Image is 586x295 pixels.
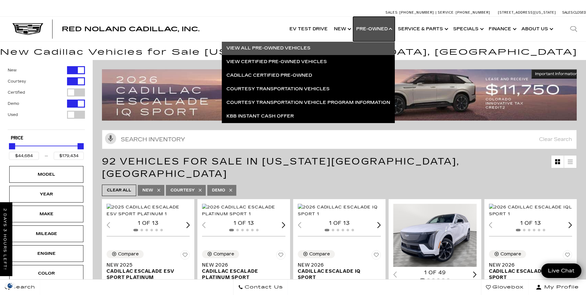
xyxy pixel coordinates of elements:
img: 2025 Cadillac Escalade ESV Sport Platinum 1 [107,204,191,217]
span: Service: [438,11,455,15]
span: Courtesy [171,186,195,194]
div: Engine [31,250,62,257]
a: Red Noland Cadillac, Inc. [62,26,200,32]
div: EngineEngine [9,245,83,262]
div: Make [31,211,62,217]
span: Important Information [535,71,578,76]
img: Cadillac Dark Logo with Cadillac White Text [12,23,43,35]
img: Opt-Out Icon [3,282,17,289]
div: 1 / 2 [107,204,191,217]
div: Price [9,141,84,160]
div: Year [31,191,62,198]
div: ModelModel [9,166,83,183]
section: Click to Open Cookie Consent Modal [3,282,17,289]
div: Next slide [568,222,572,228]
img: 2026 Cadillac ESCALADE IQ Sport 1 [298,204,382,217]
a: Specials [450,17,486,41]
span: Cadillac ESCALADE IQ Sport [298,268,376,280]
a: View All Pre-Owned Vehicles [222,41,395,55]
img: 2025 Cadillac ESCALADE IQ Sport 1 1 [393,204,477,267]
span: Sales: [562,11,573,15]
div: Compare [309,251,330,257]
a: About Us [518,17,555,41]
div: 1 of 13 [202,220,285,227]
span: Glovebox [491,283,524,292]
input: Search Inventory [102,130,577,149]
a: Courtesy Transportation Vehicles [222,82,395,96]
div: MakeMake [9,206,83,222]
input: Minimum [9,152,39,160]
div: Search [561,17,586,41]
span: Demo [212,186,225,194]
div: 1 of 13 [489,220,572,227]
span: [PHONE_NUMBER] [456,11,490,15]
span: Red Noland Cadillac, Inc. [62,25,200,33]
img: 2509-September-FOM-Escalade-IQ-Lease9 [102,69,581,121]
svg: Click to toggle on voice search [105,133,116,144]
button: Compare Vehicle [202,250,239,258]
img: 2026 Cadillac ESCALADE IQL Sport 1 [489,204,573,217]
span: Cadillac Escalade ESV Sport Platinum [107,268,185,280]
a: Service: [PHONE_NUMBER] [436,11,492,14]
div: Next slide [186,222,190,228]
span: Contact Us [243,283,283,292]
img: 2026 Cadillac Escalade Platinum Sport 1 [202,204,286,217]
div: Filter by Vehicle Type [8,66,85,130]
a: Cadillac Certified Pre-Owned [222,69,395,82]
div: 1 / 2 [202,204,286,217]
span: Search [10,283,35,292]
span: My Profile [542,283,579,292]
a: Sales: [PHONE_NUMBER] [386,11,436,14]
a: Courtesy Transportation Vehicle Program Information [222,96,395,109]
div: Next slide [377,222,381,228]
a: Contact Us [233,280,288,295]
span: New [142,186,153,194]
span: [PHONE_NUMBER] [399,11,434,15]
a: Pre-Owned [353,17,395,41]
span: Live Chat [545,267,578,274]
button: Open user profile menu [529,280,586,295]
span: 92 Vehicles for Sale in [US_STATE][GEOGRAPHIC_DATA], [GEOGRAPHIC_DATA] [102,156,460,179]
div: Next slide [282,222,285,228]
span: Closed [573,11,586,15]
a: [STREET_ADDRESS][US_STATE] [498,11,556,15]
div: ColorColor [9,265,83,282]
button: Save Vehicle [563,250,572,262]
a: New [331,17,353,41]
span: Cadillac ESCALADE IQL Sport [489,268,567,280]
div: 1 / 2 [489,204,573,217]
div: Compare [118,251,139,257]
span: Cadillac Escalade Platinum Sport [202,268,280,280]
a: New 2025Cadillac Escalade ESV Sport Platinum [107,262,190,280]
span: Clear All [107,186,131,194]
button: Save Vehicle [276,250,285,262]
label: Demo [8,100,19,107]
div: Compare [500,251,521,257]
button: Compare Vehicle [298,250,335,258]
button: Save Vehicle [372,250,381,262]
label: New [8,67,17,73]
span: New 2026 [298,262,376,268]
div: Maximum Price [78,143,84,149]
input: Maximum [54,152,84,160]
div: 1 of 49 [393,269,476,276]
span: New 2026 [489,262,567,268]
a: Grid View [551,156,564,168]
div: Mileage [31,230,62,237]
a: New 2026Cadillac ESCALADE IQ Sport [298,262,381,280]
button: Save Vehicle [180,250,190,262]
button: Important Information [531,69,581,79]
div: YearYear [9,186,83,203]
div: Color [31,270,62,277]
div: Model [31,171,62,178]
a: Glovebox [481,280,529,295]
label: Certified [8,89,25,96]
div: 1 / 2 [298,204,382,217]
a: New 2026Cadillac ESCALADE IQL Sport [489,262,572,280]
span: New 2026 [202,262,280,268]
span: New 2025 [107,262,185,268]
div: 1 / 2 [393,204,477,267]
div: MileageMileage [9,225,83,242]
h5: Price [11,135,82,141]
